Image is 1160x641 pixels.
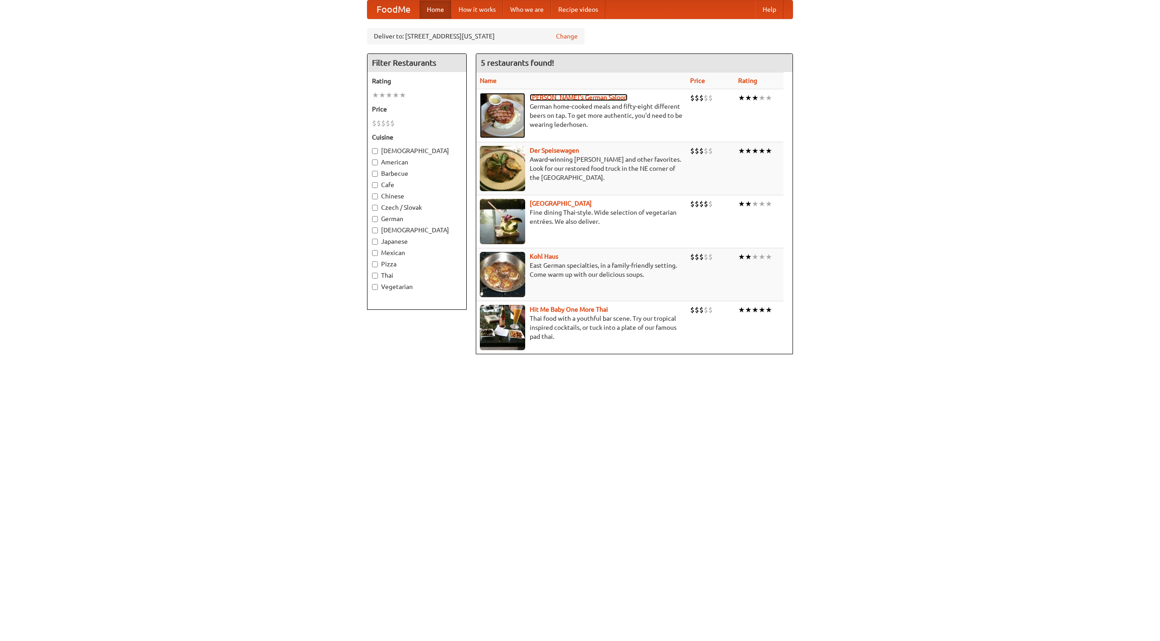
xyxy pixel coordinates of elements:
li: $ [704,146,708,156]
label: Chinese [372,192,462,201]
li: ★ [738,252,745,262]
li: ★ [759,252,765,262]
li: ★ [745,199,752,209]
label: Pizza [372,260,462,269]
p: East German specialties, in a family-friendly setting. Come warm up with our delicious soups. [480,261,683,279]
li: ★ [752,252,759,262]
li: ★ [738,146,745,156]
li: ★ [399,90,406,100]
li: ★ [752,146,759,156]
label: Mexican [372,248,462,257]
input: Chinese [372,193,378,199]
li: ★ [738,305,745,315]
label: Czech / Slovak [372,203,462,212]
li: $ [704,305,708,315]
li: ★ [386,90,392,100]
a: Hit Me Baby One More Thai [530,306,608,313]
img: esthers.jpg [480,93,525,138]
a: Der Speisewagen [530,147,579,154]
a: [PERSON_NAME]'s German Saloon [530,94,628,101]
li: $ [377,118,381,128]
input: American [372,159,378,165]
li: ★ [752,305,759,315]
img: babythai.jpg [480,305,525,350]
li: $ [372,118,377,128]
li: $ [699,252,704,262]
li: ★ [738,93,745,103]
h5: Price [372,105,462,114]
div: Deliver to: [STREET_ADDRESS][US_STATE] [367,28,585,44]
input: Japanese [372,239,378,245]
input: [DEMOGRAPHIC_DATA] [372,227,378,233]
li: $ [690,93,695,103]
a: Rating [738,77,757,84]
li: ★ [745,146,752,156]
li: $ [381,118,386,128]
input: Czech / Slovak [372,205,378,211]
li: ★ [379,90,386,100]
a: [GEOGRAPHIC_DATA] [530,200,592,207]
li: $ [695,252,699,262]
li: ★ [765,305,772,315]
li: $ [386,118,390,128]
li: $ [708,93,713,103]
li: ★ [745,93,752,103]
input: Vegetarian [372,284,378,290]
li: $ [704,252,708,262]
a: Change [556,32,578,41]
h5: Cuisine [372,133,462,142]
label: [DEMOGRAPHIC_DATA] [372,226,462,235]
li: $ [708,199,713,209]
a: Kohl Haus [530,253,558,260]
li: ★ [759,305,765,315]
img: speisewagen.jpg [480,146,525,191]
label: Vegetarian [372,282,462,291]
li: $ [704,93,708,103]
a: Home [420,0,451,19]
h5: Rating [372,77,462,86]
img: satay.jpg [480,199,525,244]
li: ★ [759,199,765,209]
li: ★ [392,90,399,100]
li: $ [695,146,699,156]
input: [DEMOGRAPHIC_DATA] [372,148,378,154]
li: ★ [765,146,772,156]
img: kohlhaus.jpg [480,252,525,297]
li: $ [695,305,699,315]
li: $ [695,93,699,103]
li: $ [690,146,695,156]
a: Price [690,77,705,84]
input: Mexican [372,250,378,256]
p: German home-cooked meals and fifty-eight different beers on tap. To get more authentic, you'd nee... [480,102,683,129]
a: Recipe videos [551,0,605,19]
a: Name [480,77,497,84]
ng-pluralize: 5 restaurants found! [481,58,554,67]
label: American [372,158,462,167]
li: ★ [765,93,772,103]
p: Award-winning [PERSON_NAME] and other favorites. Look for our restored food truck in the NE corne... [480,155,683,182]
li: ★ [745,252,752,262]
a: Who we are [503,0,551,19]
li: ★ [765,252,772,262]
li: $ [699,305,704,315]
a: Help [755,0,783,19]
li: $ [704,199,708,209]
li: ★ [765,199,772,209]
li: ★ [745,305,752,315]
label: Japanese [372,237,462,246]
li: ★ [752,93,759,103]
li: $ [699,199,704,209]
input: Thai [372,273,378,279]
p: Thai food with a youthful bar scene. Try our tropical inspired cocktails, or tuck into a plate of... [480,314,683,341]
label: [DEMOGRAPHIC_DATA] [372,146,462,155]
label: Cafe [372,180,462,189]
li: ★ [372,90,379,100]
li: $ [708,146,713,156]
li: $ [690,199,695,209]
li: $ [699,93,704,103]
